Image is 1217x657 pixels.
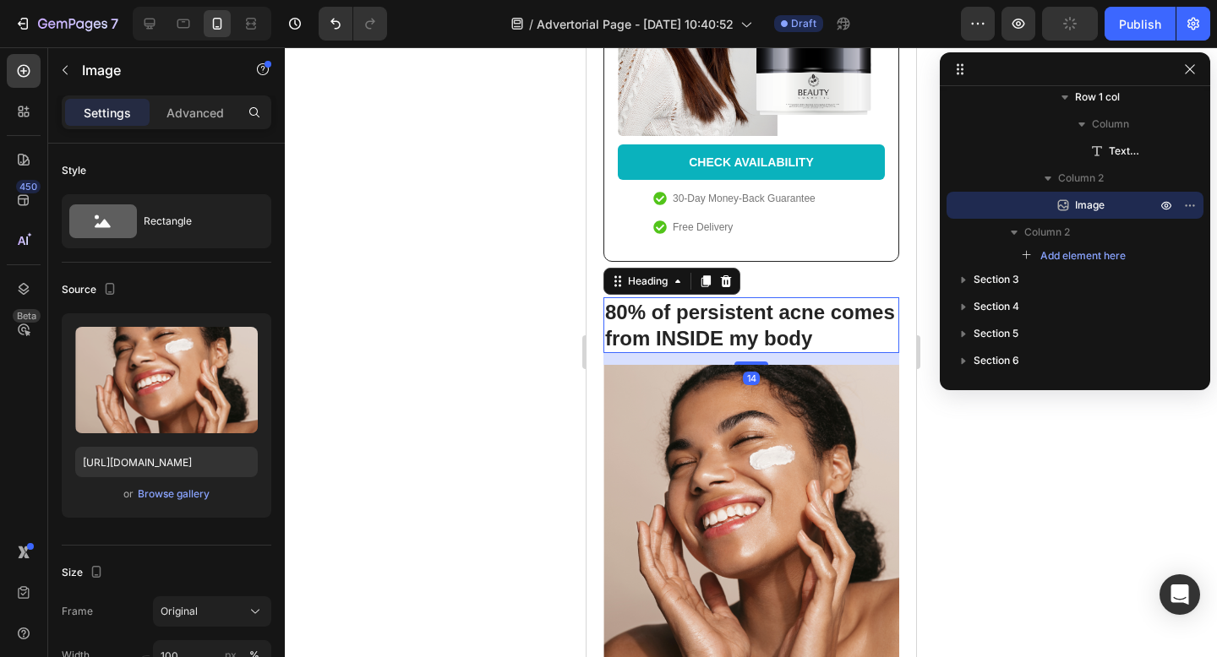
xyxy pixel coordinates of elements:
[1058,170,1104,187] span: Column 2
[1014,246,1133,266] button: Add element here
[1092,116,1129,133] span: Column
[1109,143,1139,160] span: Text Block
[1075,89,1120,106] span: Row 1 col
[16,180,41,193] div: 450
[62,163,86,178] div: Style
[138,486,210,502] div: Browse gallery
[62,604,93,619] label: Frame
[1040,248,1126,263] span: Add element here
[144,202,247,241] div: Rectangle
[1119,15,1161,33] div: Publish
[1024,224,1070,241] span: Column 2
[82,60,226,80] p: Image
[75,327,258,433] img: preview-image
[17,318,313,614] img: gempages_581820251721695971-d9f8cf1f-1e7e-41ac-9847-71ca755b562d.png
[84,104,131,122] p: Settings
[974,325,1018,342] span: Section 5
[123,484,134,504] span: or
[13,309,41,323] div: Beta
[62,279,120,301] div: Source
[161,604,198,619] span: Original
[974,298,1019,315] span: Section 4
[587,47,916,657] iframe: Design area
[75,447,258,477] input: https://example.com/image.jpg
[62,562,106,584] div: Size
[153,596,271,627] button: Original
[166,104,224,122] p: Advanced
[791,16,816,31] span: Draft
[1105,7,1176,41] button: Publish
[319,7,387,41] div: Undo/Redo
[529,15,533,33] span: /
[974,271,1019,288] span: Section 3
[7,7,126,41] button: 7
[537,15,734,33] span: Advertorial Page - [DATE] 10:40:52
[974,352,1019,369] span: Section 6
[1075,197,1105,214] span: Image
[111,14,118,34] p: 7
[137,486,210,502] button: Browse gallery
[1160,574,1200,615] div: Open Intercom Messenger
